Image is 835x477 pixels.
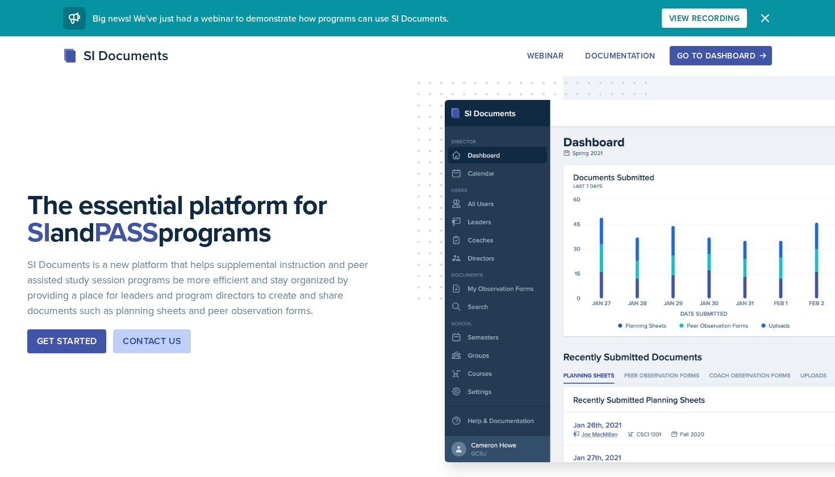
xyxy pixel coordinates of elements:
div: Get Started [37,334,97,348]
div: Webinar [527,51,563,60]
button: Get Started [27,329,106,353]
div: Go to Dashboard [677,51,765,60]
button: View Recording [662,9,747,28]
span: Big news! We've just had a webinar to demonstrate how programs can use SI Documents. [93,12,449,24]
div: Documentation [585,51,656,60]
button: Documentation [578,46,663,65]
button: Webinar [520,46,571,65]
button: Contact Us [113,329,191,353]
div: Contact Us [123,334,181,348]
button: Go to Dashboard [670,46,772,65]
div: View Recording [669,14,740,23]
div: SI Documents [63,45,168,66]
